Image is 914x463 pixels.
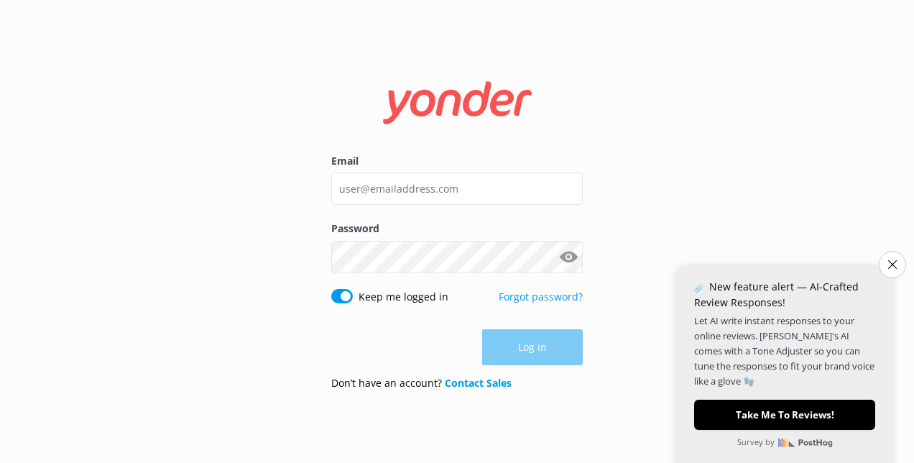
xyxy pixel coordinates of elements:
label: Password [331,221,583,237]
button: Show password [554,242,583,271]
label: Keep me logged in [359,289,448,305]
p: Don’t have an account? [331,375,512,391]
a: Forgot password? [499,290,583,303]
input: user@emailaddress.com [331,173,583,205]
a: Contact Sales [445,376,512,390]
label: Email [331,153,583,169]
